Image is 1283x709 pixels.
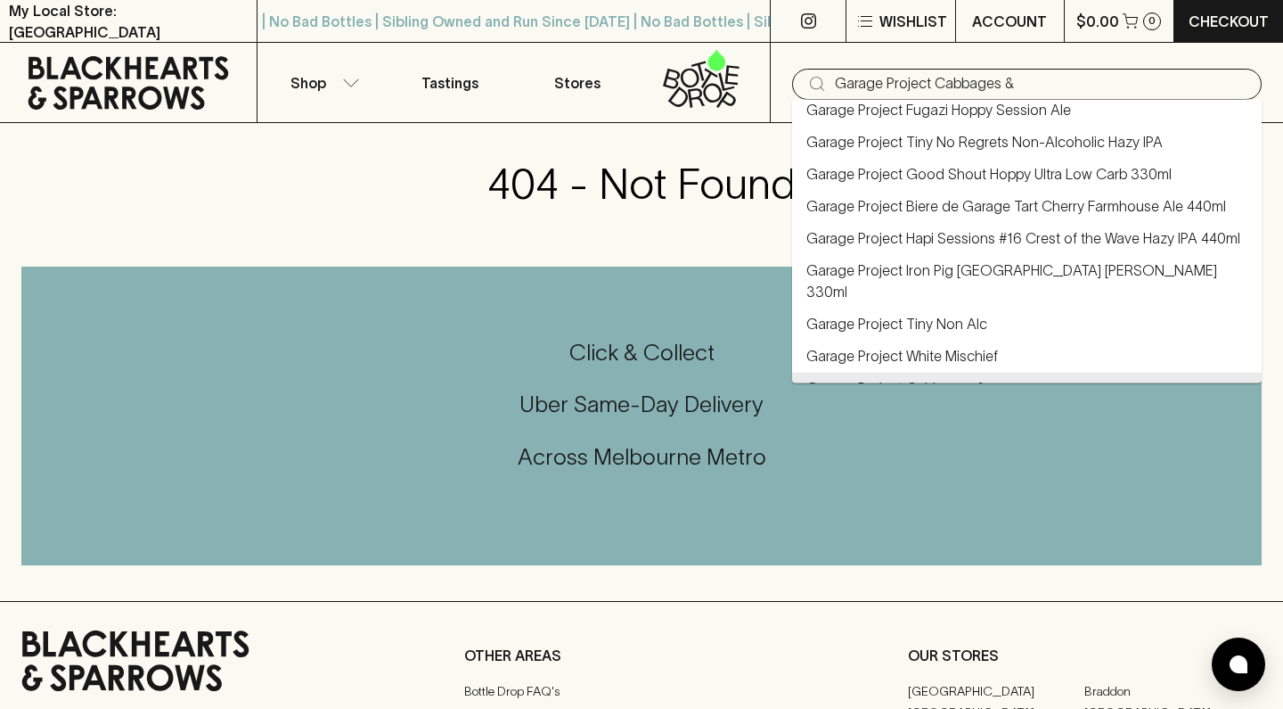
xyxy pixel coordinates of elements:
[421,72,478,94] p: Tastings
[21,390,1262,419] h5: Uber Same-Day Delivery
[806,314,987,335] a: Garage Project Tiny Non Alc
[21,442,1262,472] h5: Across Melbourne Metro
[554,72,601,94] p: Stores
[514,43,642,122] a: Stores
[21,267,1262,565] div: Call to action block
[1084,680,1262,702] a: Braddon
[1148,16,1156,26] p: 0
[879,11,947,32] p: Wishlist
[972,11,1047,32] p: ACCOUNT
[908,645,1262,666] p: OUR STORES
[487,159,796,209] h3: 404 - Not Found
[806,346,998,367] a: Garage Project White Mischief
[806,196,1226,218] a: Garage Project Biere de Garage Tart Cherry Farmhouse Ale 440ml
[290,72,326,94] p: Shop
[21,338,1262,367] h5: Click & Collect
[806,100,1071,121] a: Garage Project Fugazi Hoppy Session Ale
[1230,655,1247,673] img: bubble-icon
[835,70,1247,98] input: Try "Pinot noir"
[806,132,1163,153] a: Garage Project Tiny No Regrets Non-Alcoholic Hazy IPA
[806,164,1172,185] a: Garage Project Good Shout Hoppy Ultra Low Carb 330ml
[464,681,818,703] a: Bottle Drop FAQ's
[464,645,818,666] p: OTHER AREAS
[806,228,1240,250] a: Garage Project Hapi Sessions #16 Crest of the Wave Hazy IPA 440ml
[257,43,386,122] button: Shop
[386,43,514,122] a: Tastings
[1189,11,1269,32] p: Checkout
[806,378,985,400] a: Garage Project Cabbages &
[806,260,1247,303] a: Garage Project Iron Pig [GEOGRAPHIC_DATA] [PERSON_NAME] 330ml
[908,680,1085,702] a: [GEOGRAPHIC_DATA]
[1076,11,1119,32] p: $0.00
